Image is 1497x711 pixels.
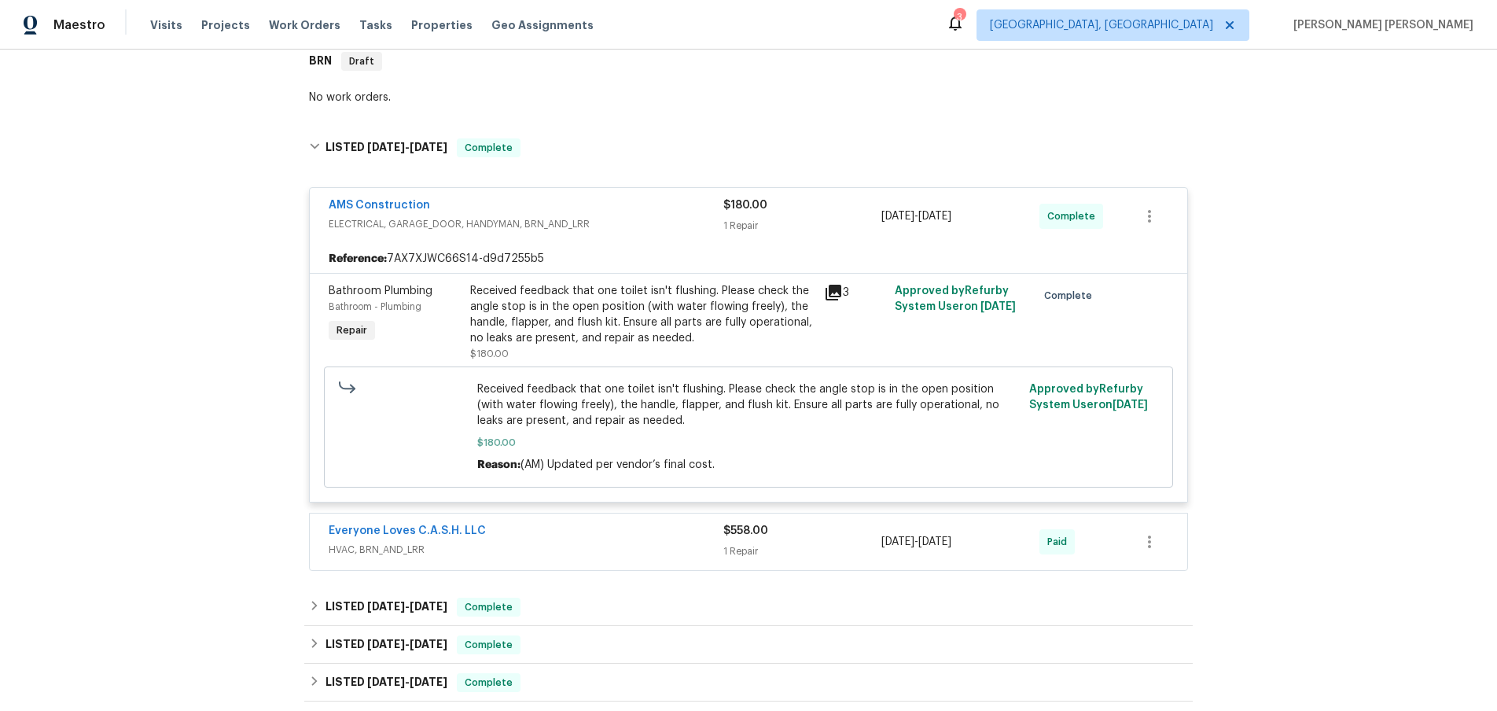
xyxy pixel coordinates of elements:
[918,536,951,547] span: [DATE]
[326,138,447,157] h6: LISTED
[367,142,447,153] span: -
[367,639,447,650] span: -
[410,676,447,687] span: [DATE]
[723,543,881,559] div: 1 Repair
[1047,534,1073,550] span: Paid
[343,53,381,69] span: Draft
[367,639,405,650] span: [DATE]
[309,52,332,71] h6: BRN
[329,200,430,211] a: AMS Construction
[329,286,432,297] span: Bathroom Plumbing
[895,286,1016,312] span: Approved by Refurby System User on
[326,673,447,692] h6: LISTED
[329,542,723,558] span: HVAC, BRN_AND_LRR
[1113,400,1148,411] span: [DATE]
[520,459,715,470] span: (AM) Updated per vendor’s final cost.
[367,601,405,612] span: [DATE]
[1047,208,1102,224] span: Complete
[304,123,1193,173] div: LISTED [DATE]-[DATE]Complete
[304,664,1193,702] div: LISTED [DATE]-[DATE]Complete
[367,676,405,687] span: [DATE]
[330,322,373,338] span: Repair
[491,17,594,33] span: Geo Assignments
[954,9,965,25] div: 3
[201,17,250,33] span: Projects
[410,639,447,650] span: [DATE]
[326,598,447,617] h6: LISTED
[150,17,182,33] span: Visits
[310,245,1187,273] div: 7AX7XJWC66S14-d9d7255b5
[410,142,447,153] span: [DATE]
[304,626,1193,664] div: LISTED [DATE]-[DATE]Complete
[411,17,473,33] span: Properties
[881,536,914,547] span: [DATE]
[329,302,421,311] span: Bathroom - Plumbing
[470,349,509,359] span: $180.00
[824,283,885,302] div: 3
[326,635,447,654] h6: LISTED
[309,90,1188,105] div: No work orders.
[367,601,447,612] span: -
[723,525,768,536] span: $558.00
[1044,288,1098,304] span: Complete
[1287,17,1473,33] span: [PERSON_NAME] [PERSON_NAME]
[53,17,105,33] span: Maestro
[367,142,405,153] span: [DATE]
[329,251,387,267] b: Reference:
[367,676,447,687] span: -
[329,216,723,232] span: ELECTRICAL, GARAGE_DOOR, HANDYMAN, BRN_AND_LRR
[881,211,914,222] span: [DATE]
[269,17,340,33] span: Work Orders
[470,283,815,346] div: Received feedback that one toilet isn't flushing. Please check the angle stop is in the open posi...
[980,301,1016,312] span: [DATE]
[304,36,1193,87] div: BRN Draft
[477,381,1021,429] span: Received feedback that one toilet isn't flushing. Please check the angle stop is in the open posi...
[304,588,1193,626] div: LISTED [DATE]-[DATE]Complete
[918,211,951,222] span: [DATE]
[458,140,519,156] span: Complete
[1029,384,1148,411] span: Approved by Refurby System User on
[881,534,951,550] span: -
[329,525,486,536] a: Everyone Loves C.A.S.H. LLC
[881,208,951,224] span: -
[458,599,519,615] span: Complete
[723,218,881,234] div: 1 Repair
[458,675,519,691] span: Complete
[723,200,767,211] span: $180.00
[477,459,520,470] span: Reason:
[359,20,392,31] span: Tasks
[410,601,447,612] span: [DATE]
[458,637,519,653] span: Complete
[477,435,1021,451] span: $180.00
[990,17,1213,33] span: [GEOGRAPHIC_DATA], [GEOGRAPHIC_DATA]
